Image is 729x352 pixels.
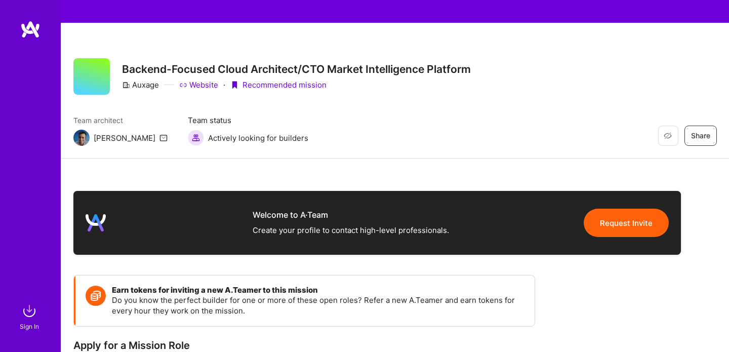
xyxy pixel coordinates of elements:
i: icon EyeClosed [664,132,672,140]
div: Auxage [122,80,159,90]
span: Team architect [73,115,168,126]
div: · [223,80,225,90]
div: [PERSON_NAME] [94,133,155,143]
img: Token icon [86,286,106,306]
a: Website [179,80,218,90]
h4: Earn tokens for inviting a new A.Teamer to this mission [112,286,524,295]
img: logo [20,20,40,38]
span: Share [691,131,710,141]
div: Welcome to A·Team [253,209,449,220]
img: sign in [19,301,39,321]
span: Team status [188,115,308,126]
div: Apply for a Mission Role [73,339,535,352]
a: sign inSign In [21,301,39,332]
img: Actively looking for builders [188,130,204,146]
h3: Backend-Focused Cloud Architect/CTO Market Intelligence Platform [122,63,471,75]
button: Request Invite [584,209,669,237]
img: logo [86,213,106,233]
div: Create your profile to contact high-level professionals. [253,224,449,237]
i: icon PurpleRibbon [230,81,238,89]
div: Sign In [20,321,39,332]
span: Actively looking for builders [208,133,308,143]
div: Recommended mission [230,80,327,90]
i: icon Mail [159,134,168,142]
button: Share [684,126,717,146]
img: Team Architect [73,130,90,146]
p: Do you know the perfect builder for one or more of these open roles? Refer a new A.Teamer and ear... [112,295,524,316]
i: icon CompanyGray [122,81,130,89]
